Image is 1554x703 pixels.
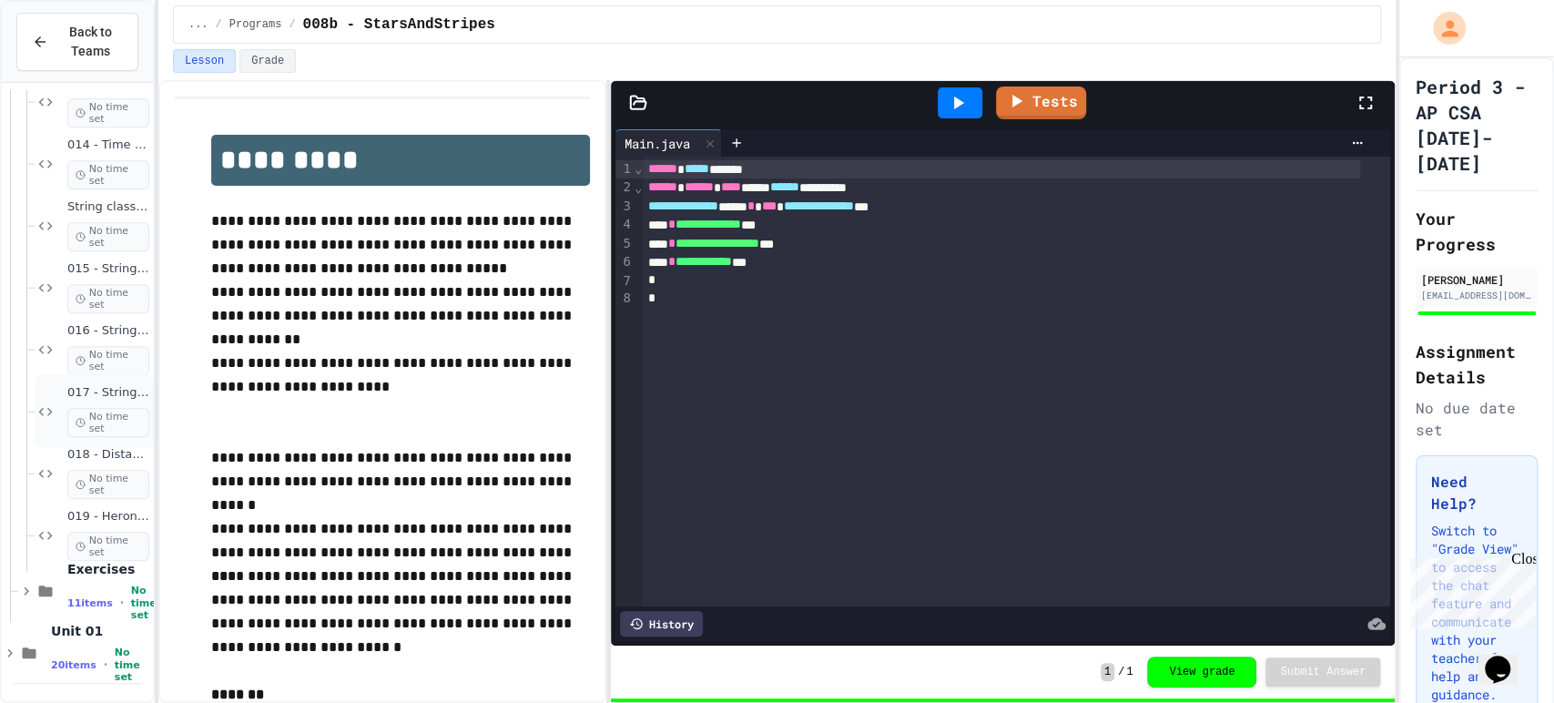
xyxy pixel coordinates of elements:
span: 019 - Heron's Formula [67,509,149,525]
a: Tests [996,87,1086,119]
div: [EMAIL_ADDRESS][DOMAIN_NAME] [1421,289,1532,302]
h3: Need Help? [1431,471,1522,515]
div: 4 [615,216,634,234]
span: 1 [1126,665,1132,679]
span: No time set [67,408,149,437]
span: 20 items [51,659,96,671]
h1: Period 3 - AP CSA [DATE]-[DATE] [1416,74,1538,176]
span: 018 - Distance Formula [67,447,149,463]
div: No due date set [1416,397,1538,441]
span: String class Methods Introduction [67,199,149,215]
button: Grade [239,49,296,73]
span: Back to Teams [59,23,123,61]
button: Lesson [173,49,236,73]
span: Unit 01 [51,623,149,639]
span: No time set [67,470,149,499]
span: No time set [131,585,157,621]
div: 7 [615,272,634,290]
div: History [620,611,703,637]
span: Exercises [67,561,149,577]
span: 017 - String class Methods III [67,385,149,401]
span: / [289,17,295,32]
span: 015 - String class Methods I [67,261,149,277]
span: No time set [67,160,149,189]
button: View grade [1147,657,1256,688]
span: No time set [67,222,149,251]
button: Submit Answer [1265,657,1380,687]
div: [PERSON_NAME] [1421,271,1532,288]
span: No time set [67,532,149,561]
span: Programs [229,17,282,32]
div: 6 [615,253,634,271]
div: 8 [615,290,634,308]
div: 2 [615,178,634,197]
span: 008b - StarsAndStripes [303,14,495,36]
span: Submit Answer [1280,665,1366,679]
iframe: chat widget [1478,630,1536,685]
span: No time set [115,647,149,683]
div: 1 [615,160,634,178]
span: 014 - Time Conversion [67,138,149,153]
h2: Your Progress [1416,206,1538,257]
span: 11 items [67,597,113,609]
h2: Assignment Details [1416,339,1538,390]
span: / [1118,665,1124,679]
span: Fold line [634,180,643,195]
div: Main.java [615,129,722,157]
span: No time set [67,346,149,375]
span: No time set [67,284,149,313]
span: • [104,657,107,672]
span: Fold line [634,161,643,176]
span: / [216,17,222,32]
iframe: chat widget [1403,551,1536,628]
span: 1 [1101,663,1114,681]
span: No time set [67,98,149,127]
span: • [120,596,124,610]
div: 5 [615,235,634,253]
span: 016 - String class Methods II [67,323,149,339]
div: 3 [615,198,634,216]
div: My Account [1414,7,1470,49]
span: ... [188,17,208,32]
div: Main.java [615,134,699,153]
button: Back to Teams [16,13,138,71]
div: Chat with us now!Close [7,7,126,116]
